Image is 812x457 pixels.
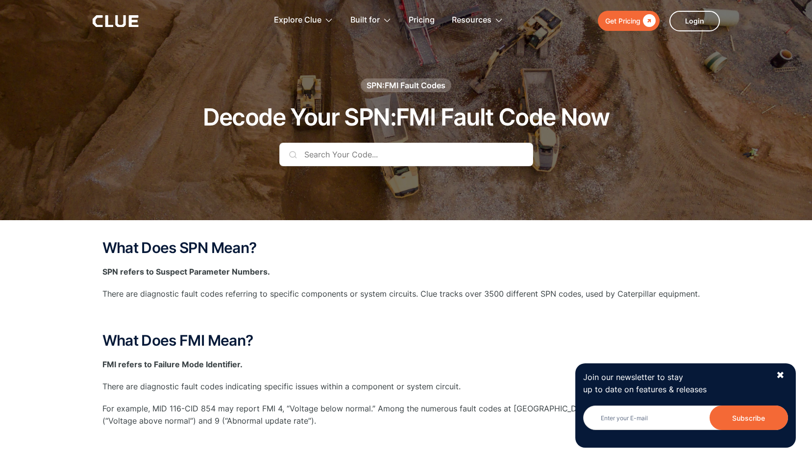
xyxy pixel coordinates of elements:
div: Built for [350,5,380,36]
strong: FMI refers to Failure Mode Identifier. [102,359,243,369]
p: Join our newsletter to stay up to date on features & releases [583,371,767,396]
h1: Decode Your SPN:FMI Fault Code Now [203,104,610,130]
p: For example, MID 116-CID 854 may report FMI 4, “Voltage below normal.” Among the numerous fault c... [102,403,710,427]
div: Resources [452,5,492,36]
div: Get Pricing [605,15,640,27]
h2: What Does FMI Mean? [102,332,710,349]
input: Subscribe [710,406,788,430]
p: There are diagnostic fault codes indicating specific issues within a component or system circuit. [102,381,710,393]
a: Get Pricing [598,11,660,31]
div: Resources [452,5,503,36]
p: ‍ [102,310,710,323]
p: ‍ [102,437,710,450]
div: ✖ [776,369,785,381]
div: Explore Clue [274,5,333,36]
input: Enter your E-mail [583,406,788,430]
h2: What Does SPN Mean? [102,240,710,256]
input: Search Your Code... [279,143,533,166]
div: Built for [350,5,392,36]
strong: SPN refers to Suspect Parameter Numbers. [102,267,270,277]
div: Explore Clue [274,5,321,36]
div:  [640,15,656,27]
div: SPN:FMI Fault Codes [367,80,445,91]
p: There are diagnostic fault codes referring to specific components or system circuits. Clue tracks... [102,288,710,300]
a: Pricing [409,5,435,36]
form: Newsletter [583,406,788,440]
a: Login [669,11,720,31]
